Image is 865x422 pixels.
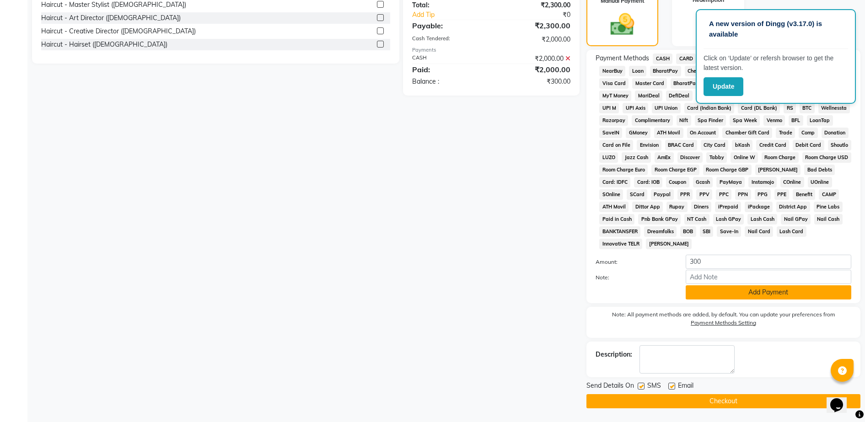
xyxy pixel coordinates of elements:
[822,128,849,138] span: Donation
[491,54,577,64] div: ₹2,000.00
[599,78,629,89] span: Visa Card
[678,381,693,392] span: Email
[687,128,719,138] span: On Account
[599,91,631,101] span: MyT Money
[717,226,741,237] span: Save-In
[626,128,650,138] span: GMoney
[623,103,648,113] span: UPI Axis
[596,53,649,63] span: Payment Methods
[776,202,810,212] span: District App
[700,226,714,237] span: SBI
[701,140,729,150] span: City Card
[638,214,681,224] span: Pnb Bank GPay
[730,115,760,126] span: Spa Week
[747,214,777,224] span: Lash Cash
[680,226,696,237] span: BOB
[685,66,708,76] span: Cheque
[41,27,196,36] div: Haircut - Creative Director ([DEMOGRAPHIC_DATA])
[755,189,771,200] span: PPG
[405,20,491,31] div: Payable:
[709,19,843,39] p: A new version of Dingg (v3.17.0) is available
[818,103,850,113] span: Wellnessta
[780,177,804,187] span: COnline
[506,10,578,20] div: ₹0
[405,35,491,44] div: Cash Tendered:
[412,46,570,54] div: Payments
[774,189,790,200] span: PPE
[799,128,818,138] span: Comp
[599,226,640,237] span: BANKTANSFER
[599,202,629,212] span: ATH Movil
[745,202,773,212] span: iPackage
[632,202,663,212] span: Dittor App
[586,394,860,408] button: Checkout
[491,0,577,10] div: ₹2,300.00
[819,189,839,200] span: CAMP
[716,189,731,200] span: PPC
[693,177,713,187] span: Gcash
[41,40,167,49] div: Haircut - Hairset ([DEMOGRAPHIC_DATA])
[827,385,856,413] iframe: chat widget
[603,11,642,38] img: _cash.svg
[652,103,681,113] span: UPI Union
[802,152,851,163] span: Room Charge USD
[599,214,634,224] span: Paid in Cash
[599,140,633,150] span: Card on File
[677,115,691,126] span: Nift
[491,77,577,86] div: ₹300.00
[665,140,697,150] span: BRAC Card
[589,273,678,282] label: Note:
[637,140,661,150] span: Envision
[677,189,693,200] span: PPR
[622,152,651,163] span: Jazz Cash
[405,10,505,20] a: Add Tip
[596,350,632,359] div: Description:
[686,255,851,269] input: Amount
[807,115,833,126] span: LoanTap
[691,319,756,327] label: Payment Methods Setting
[703,165,752,175] span: Room Charge GBP
[781,214,811,224] span: Nail GPay
[715,202,741,212] span: iPrepaid
[814,202,843,212] span: Pine Labs
[732,140,752,150] span: bKash
[688,10,728,40] img: _gift.svg
[713,214,744,224] span: Lash GPay
[804,165,835,175] span: Bad Debts
[800,103,815,113] span: BTC
[405,64,491,75] div: Paid:
[666,202,688,212] span: Rupay
[763,115,785,126] span: Venmo
[704,53,848,73] p: Click on ‘Update’ or refersh browser to get the latest version.
[756,140,789,150] span: Credit Card
[655,152,674,163] span: AmEx
[777,226,806,237] span: Lash Card
[599,239,642,249] span: Innovative TELR
[722,128,772,138] span: Chamber Gift Card
[684,214,709,224] span: NT Cash
[808,177,832,187] span: UOnline
[599,177,630,187] span: Card: IDFC
[491,35,577,44] div: ₹2,000.00
[651,189,674,200] span: Paypal
[644,226,677,237] span: Dreamfolks
[599,189,623,200] span: SOnline
[654,128,683,138] span: ATH Movil
[706,152,727,163] span: Tabby
[405,77,491,86] div: Balance :
[599,165,648,175] span: Room Charge Euro
[491,64,577,75] div: ₹2,000.00
[704,77,743,96] button: Update
[762,152,799,163] span: Room Charge
[684,103,735,113] span: Card (Indian Bank)
[731,152,758,163] span: Online W
[671,78,715,89] span: BharatPay Card
[784,103,796,113] span: RS
[634,177,662,187] span: Card: IOB
[789,115,803,126] span: BFL
[676,53,696,64] span: CARD
[814,214,843,224] span: Nail Cash
[41,13,181,23] div: Haircut - Art Director ([DEMOGRAPHIC_DATA])
[589,258,678,266] label: Amount:
[599,115,628,126] span: Razorpay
